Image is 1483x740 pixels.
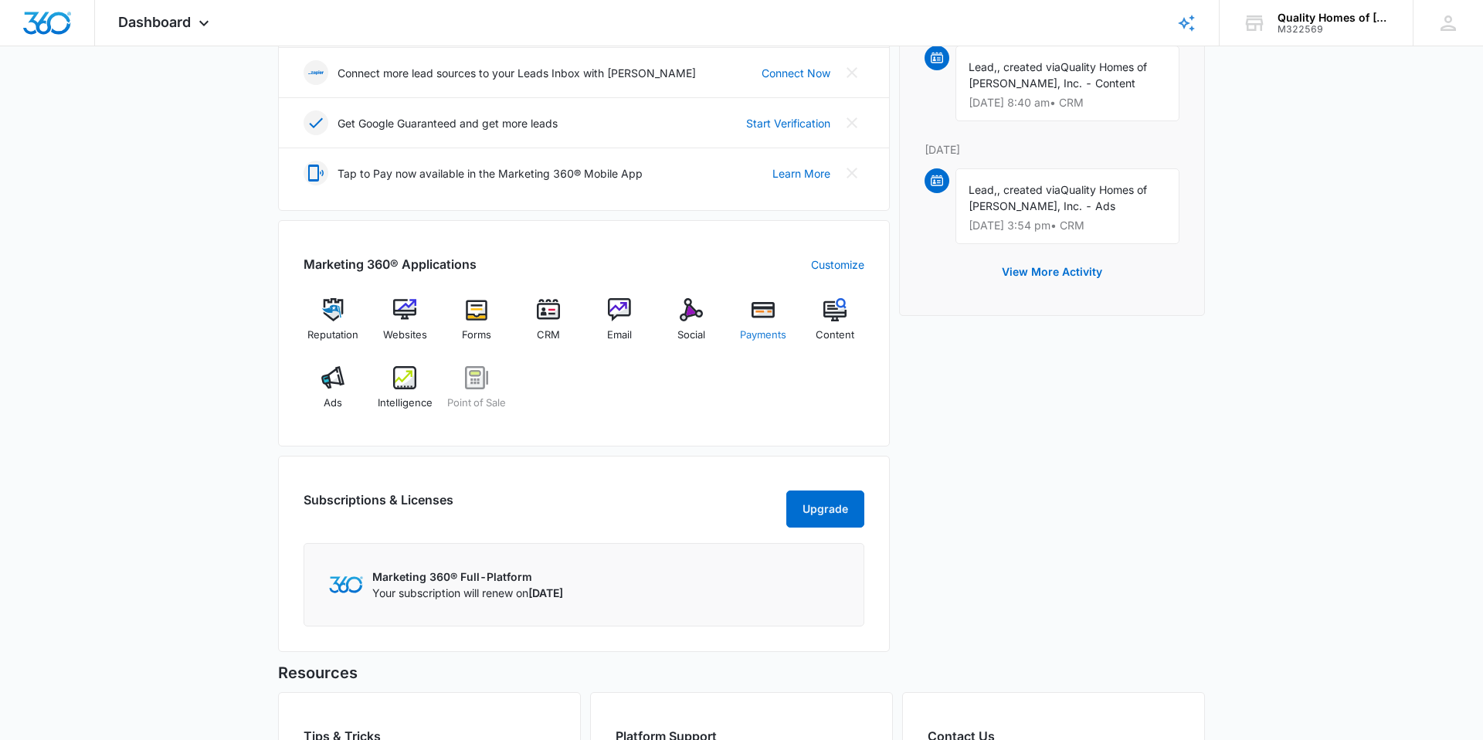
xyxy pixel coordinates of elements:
[304,298,363,354] a: Reputation
[307,328,358,343] span: Reputation
[607,328,632,343] span: Email
[447,395,506,411] span: Point of Sale
[304,491,453,521] h2: Subscriptions & Licenses
[372,585,563,601] p: Your subscription will renew on
[840,60,864,85] button: Close
[1278,12,1390,24] div: account name
[734,298,793,354] a: Payments
[1278,24,1390,35] div: account id
[375,366,435,422] a: Intelligence
[338,165,643,182] p: Tap to Pay now available in the Marketing 360® Mobile App
[969,183,997,196] span: Lead,
[662,298,721,354] a: Social
[462,328,491,343] span: Forms
[375,298,435,354] a: Websites
[324,395,342,411] span: Ads
[816,328,854,343] span: Content
[383,328,427,343] span: Websites
[677,328,705,343] span: Social
[997,183,1060,196] span: , created via
[969,60,997,73] span: Lead,
[338,115,558,131] p: Get Google Guaranteed and get more leads
[762,65,830,81] a: Connect Now
[537,328,560,343] span: CRM
[925,141,1179,158] p: [DATE]
[304,255,477,273] h2: Marketing 360® Applications
[447,366,507,422] a: Point of Sale
[997,60,1060,73] span: , created via
[740,328,786,343] span: Payments
[447,298,507,354] a: Forms
[338,65,696,81] p: Connect more lead sources to your Leads Inbox with [PERSON_NAME]
[811,256,864,273] a: Customize
[840,110,864,135] button: Close
[518,298,578,354] a: CRM
[772,165,830,182] a: Learn More
[786,491,864,528] button: Upgrade
[329,576,363,592] img: Marketing 360 Logo
[840,161,864,185] button: Close
[118,14,191,30] span: Dashboard
[378,395,433,411] span: Intelligence
[278,661,1205,684] h5: Resources
[986,253,1118,290] button: View More Activity
[372,569,563,585] p: Marketing 360® Full-Platform
[304,366,363,422] a: Ads
[590,298,650,354] a: Email
[528,586,563,599] span: [DATE]
[969,220,1166,231] p: [DATE] 3:54 pm • CRM
[805,298,864,354] a: Content
[969,97,1166,108] p: [DATE] 8:40 am • CRM
[746,115,830,131] a: Start Verification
